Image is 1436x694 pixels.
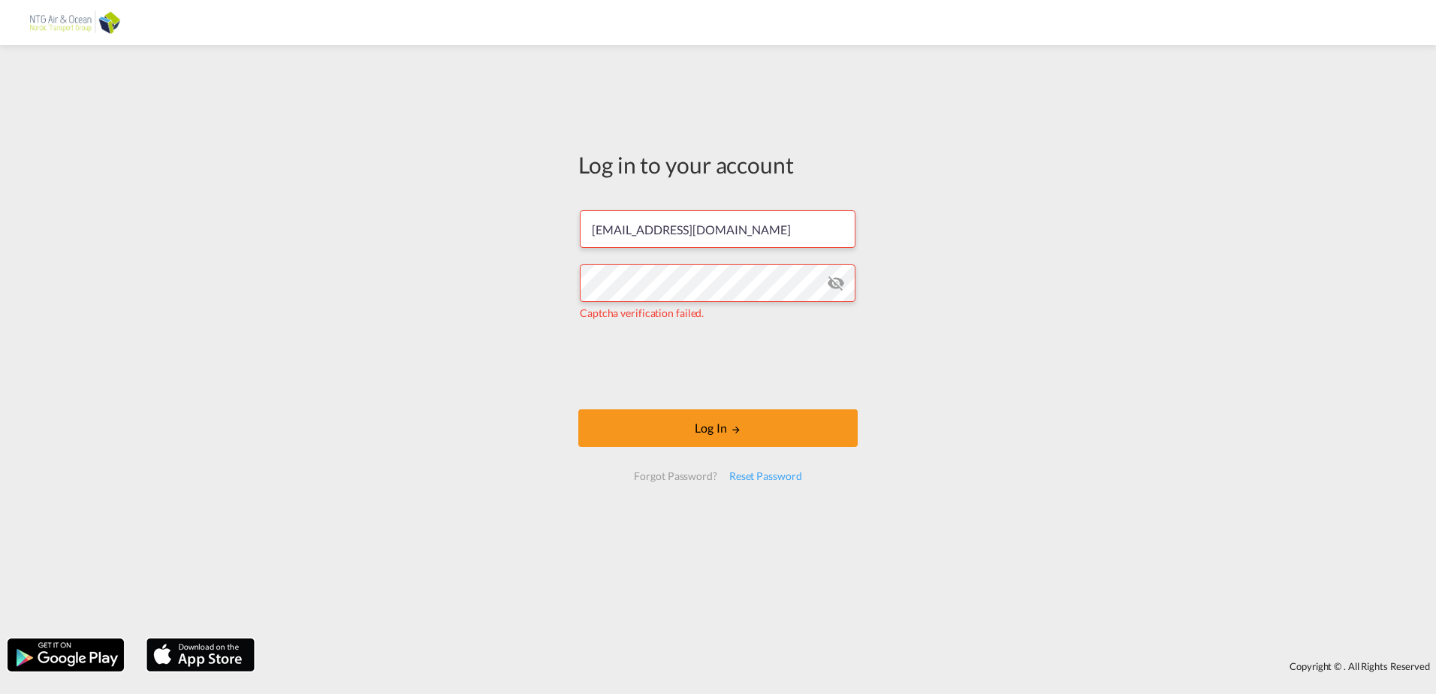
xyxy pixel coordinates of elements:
[723,463,808,490] div: Reset Password
[145,637,256,673] img: apple.png
[580,306,704,319] span: Captcha verification failed.
[23,6,124,40] img: 24501a20ab7611ecb8bce1a71c18ae17.png
[827,274,845,292] md-icon: icon-eye-off
[578,149,858,180] div: Log in to your account
[604,336,832,394] iframe: reCAPTCHA
[262,653,1436,679] div: Copyright © . All Rights Reserved
[578,409,858,447] button: LOGIN
[628,463,723,490] div: Forgot Password?
[6,637,125,673] img: google.png
[580,210,855,248] input: Enter email/phone number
